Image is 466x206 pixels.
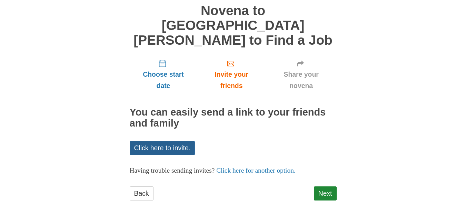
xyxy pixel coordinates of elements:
a: Next [314,186,337,200]
a: Click here to invite. [130,141,195,155]
h1: Novena to [GEOGRAPHIC_DATA][PERSON_NAME] to Find a Job [130,3,337,47]
a: Click here for another option. [216,167,296,174]
a: Back [130,186,153,200]
a: Share your novena [266,54,337,95]
a: Choose start date [130,54,197,95]
span: Choose start date [137,69,190,91]
span: Share your novena [273,69,330,91]
h2: You can easily send a link to your friends and family [130,107,337,129]
a: Invite your friends [197,54,266,95]
span: Having trouble sending invites? [130,167,215,174]
span: Invite your friends [204,69,259,91]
